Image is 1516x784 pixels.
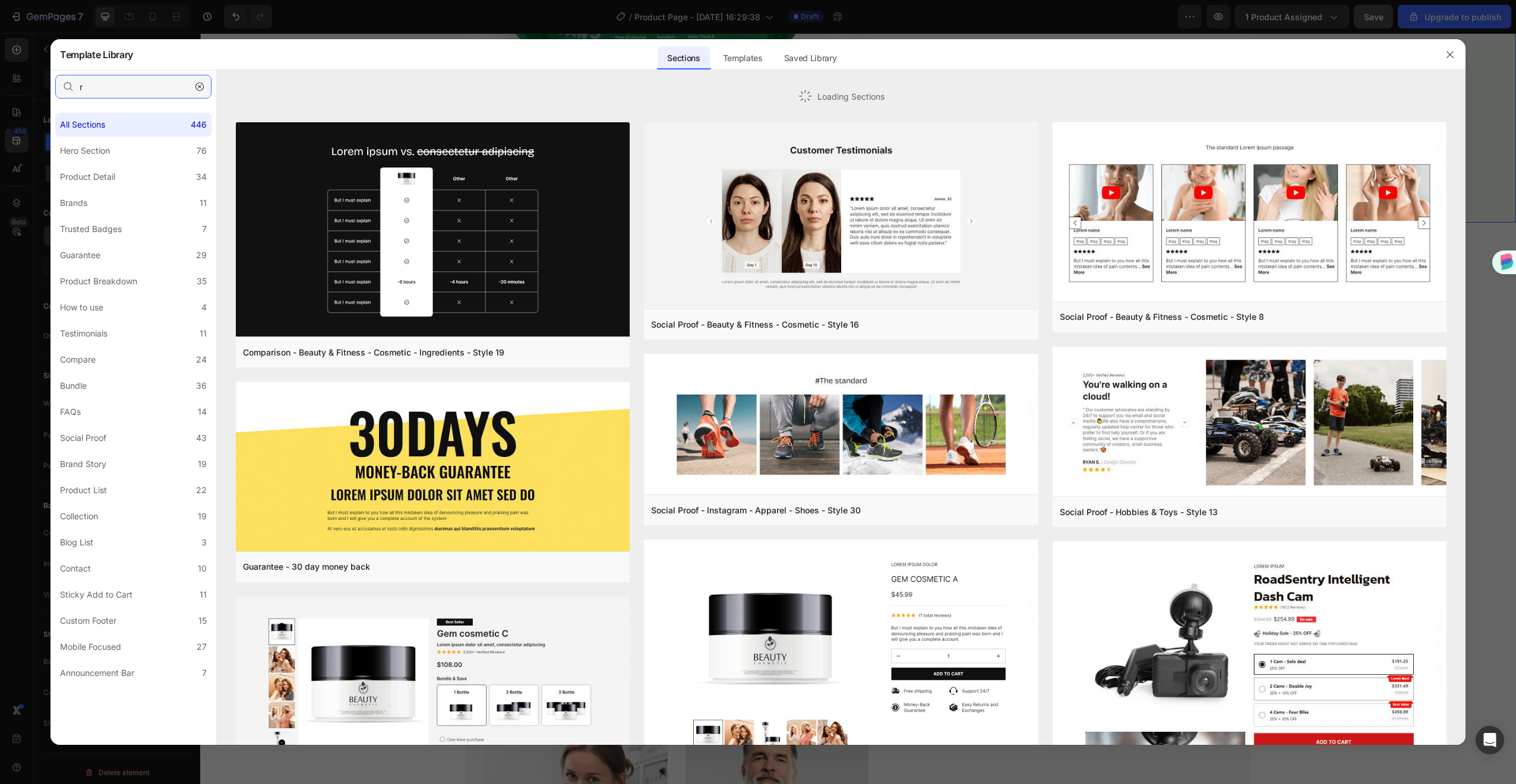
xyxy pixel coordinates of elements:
[60,326,108,341] div: Testimonials
[687,21,795,32] span: Product Specifications
[687,92,743,103] span: Dimensions
[202,222,207,236] div: 7
[60,222,122,236] div: Trusted Badges
[60,561,91,576] div: Contact
[236,122,630,339] img: c19.png
[201,535,207,550] div: 3
[286,352,629,414] p: Gentle Ingredients, Naturally Soothing
[1053,347,1446,499] img: sp13.png
[1053,122,1446,304] img: sp8.png
[60,535,93,550] div: Blog List
[60,666,134,680] div: Announcement Bar
[200,196,207,210] div: 11
[60,431,106,445] div: Social Proof
[243,560,370,574] div: Guarantee - 30 day money back
[713,46,772,70] div: Templates
[196,353,207,367] div: 24
[198,457,207,471] div: 19
[200,588,207,602] div: 11
[60,39,133,70] h2: Template Library
[651,318,859,332] div: Social Proof - Beauty & Fitness - Cosmetic - Style 16
[60,300,103,315] div: How to use
[60,248,100,262] div: Guarantee
[60,118,105,132] div: All Sections
[191,118,207,132] div: 446
[201,300,207,315] div: 4
[60,640,121,654] div: Mobile Focused
[196,170,207,184] div: 34
[60,509,98,523] div: Collection
[202,666,207,680] div: 7
[60,405,81,419] div: FAQs
[1060,310,1264,324] div: Social Proof - Beauty & Fitness - Cosmetic - Style 8
[658,46,709,70] div: Sections
[775,46,847,70] div: Saved Library
[60,144,110,158] div: Hero Section
[60,483,107,497] div: Product List
[60,379,87,393] div: Bundle
[60,614,116,628] div: Custom Footer
[651,503,861,518] div: Social Proof - Instagram - Apparel - Shoes - Style 30
[200,326,207,341] div: 11
[197,274,207,288] div: 35
[196,431,207,445] div: 43
[1060,505,1218,519] div: Social Proof - Hobbies & Toys - Style 13
[198,561,207,576] div: 10
[55,75,211,99] input: E.g.: Black Friday, Sale, etc.
[817,90,885,103] span: Loading Sections
[198,614,207,628] div: 15
[687,56,726,68] span: Material
[196,483,207,497] div: 22
[196,248,207,262] div: 29
[243,345,504,360] div: Comparison - Beauty & Fitness - Cosmetic - Ingredients - Style 19
[236,382,630,553] img: g30.png
[60,170,115,184] div: Product Detail
[644,354,1038,497] img: sp30.png
[60,457,106,471] div: Brand Story
[644,122,1038,311] img: sp16.png
[198,405,207,419] div: 14
[286,421,629,470] p: Purrfect Pâté is meticulously formulated to meet the unique nutritional needs of cats. Each batch...
[198,509,207,523] div: 19
[1476,726,1504,754] div: Open Intercom Messenger
[197,144,207,158] div: 76
[687,127,738,138] span: Care & Use
[197,640,207,654] div: 27
[60,274,137,288] div: Product Breakdown
[60,353,96,367] div: Compare
[285,351,630,415] h2: Rich Text Editor. Editing area: main
[196,379,207,393] div: 36
[60,588,132,602] div: Sticky Add to Cart
[60,196,87,210] div: Brands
